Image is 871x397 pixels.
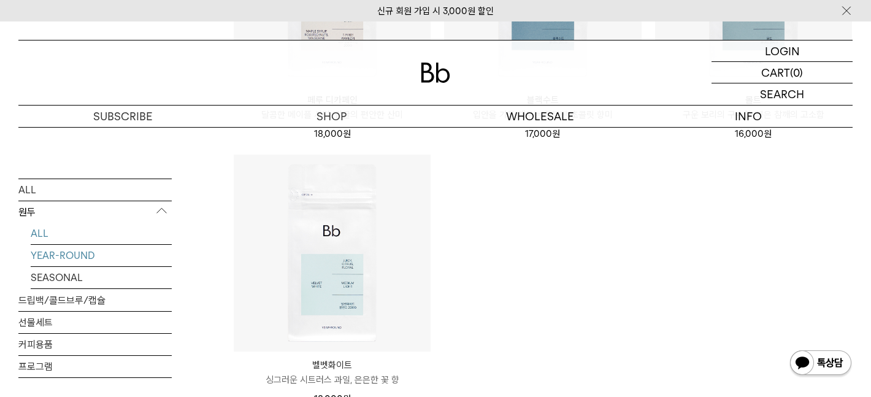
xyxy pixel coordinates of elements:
[343,128,351,139] span: 원
[18,355,172,377] a: 프로그램
[435,106,644,127] p: WHOLESALE
[764,128,772,139] span: 원
[31,266,172,288] a: SEASONAL
[421,63,450,83] img: 로고
[234,358,431,387] a: 벨벳화이트 싱그러운 시트러스 과일, 은은한 꽃 향
[552,128,560,139] span: 원
[234,358,431,372] p: 벨벳화이트
[525,128,560,139] span: 17,000
[18,106,227,127] a: SUBSCRIBE
[31,222,172,244] a: ALL
[765,40,800,61] p: LOGIN
[712,62,853,83] a: CART (0)
[227,106,435,127] a: SHOP
[760,83,804,105] p: SEARCH
[18,289,172,310] a: 드립백/콜드브루/캡슐
[735,128,772,139] span: 16,000
[18,333,172,355] a: 커피용품
[761,62,790,83] p: CART
[712,40,853,62] a: LOGIN
[234,155,431,352] img: 벨벳화이트
[644,106,853,127] p: INFO
[18,311,172,333] a: 선물세트
[314,128,351,139] span: 18,000
[18,201,172,223] p: 원두
[234,372,431,387] p: 싱그러운 시트러스 과일, 은은한 꽃 향
[790,62,803,83] p: (0)
[31,244,172,266] a: YEAR-ROUND
[377,6,494,17] a: 신규 회원 가입 시 3,000원 할인
[789,349,853,379] img: 카카오톡 채널 1:1 채팅 버튼
[18,179,172,200] a: ALL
